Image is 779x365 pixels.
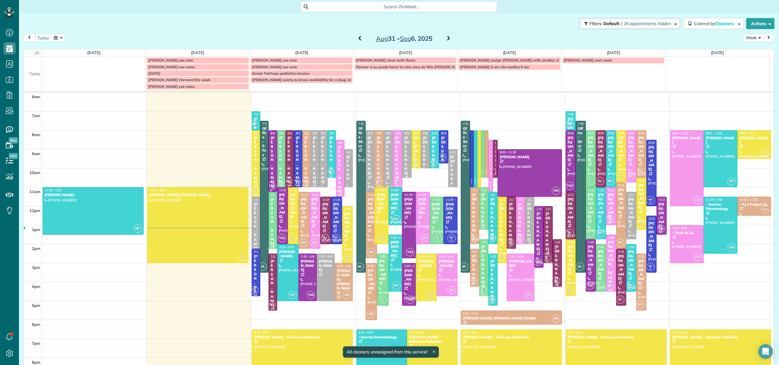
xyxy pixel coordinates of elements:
span: RR [761,206,769,214]
div: [PERSON_NAME] [395,136,400,175]
span: 11:00 - 2:00 [472,188,489,192]
span: 11:30 - 2:00 [518,198,535,202]
div: Win [PERSON_NAME] [413,136,419,184]
span: RR [301,177,309,185]
small: 2 [479,223,486,229]
span: 11:30 - 2:00 [446,198,462,202]
span: 8:00 - 10:30 [330,131,346,135]
span: YM [406,248,414,256]
div: [PERSON_NAME] [418,197,428,215]
span: 1:00 - 3:00 [672,226,687,230]
div: [PERSON_NAME] - The Verandas [567,117,574,174]
div: [PERSON_NAME] [618,188,624,214]
div: [PERSON_NAME] [390,193,401,210]
div: - Tooth & Co. [672,231,702,235]
span: 12:30 - 3:30 [649,217,665,221]
span: 12:00 - 3:00 [546,207,562,211]
span: 8:00 - 11:00 [395,131,412,135]
div: [PERSON_NAME] [304,136,309,184]
span: 9:00 - 11:00 [347,150,363,154]
a: [DATE] [711,50,724,55]
span: IV [506,239,514,247]
a: [DATE] [295,50,308,55]
div: [PERSON_NAME] [479,136,480,193]
span: IV [566,229,574,237]
span: 10:30 - 1:15 [638,179,655,183]
span: KM [638,221,642,225]
span: 11:00 - 1:30 [45,188,61,192]
span: 9:00 - 11:00 [450,150,467,154]
span: 1:45 - 4:15 [555,240,570,244]
button: Colored byCleaners [683,18,744,29]
a: [DATE] [607,50,620,55]
span: [PERSON_NAME] Harvard this week [148,77,210,82]
div: [PERSON_NAME] [254,254,258,303]
span: 1:30 - 4:30 [608,236,623,240]
button: Filters: Default | 26 appointments hidden [579,18,680,29]
span: RP [606,177,614,185]
div: [PERSON_NAME] [44,193,142,197]
div: [PERSON_NAME] [472,193,477,232]
div: [PERSON_NAME] [390,240,401,258]
span: RR [469,234,477,242]
small: 2 [586,181,594,186]
span: 7:00 - 8:00 [254,112,269,116]
span: IC [589,179,591,182]
span: KR [295,179,298,182]
span: OP [515,234,523,242]
span: 8:00 - 10:45 [628,131,645,135]
a: [DATE] [191,50,204,55]
div: [PERSON_NAME] - [GEOGRAPHIC_DATA] [450,155,456,247]
span: [PERSON_NAME] next week [564,58,612,62]
div: [PERSON_NAME] [588,193,594,219]
button: prev [24,34,35,42]
span: KR [649,198,652,201]
div: [PERSON_NAME] [648,145,655,172]
span: 11:30 - 2:00 [527,198,544,202]
span: 8:30 - 12:00 [649,141,665,145]
div: [PERSON_NAME] [279,250,297,259]
span: 12:00 - 3:00 [344,207,361,211]
div: [PERSON_NAME] [346,155,351,203]
div: [PERSON_NAME] [423,136,428,175]
div: [PERSON_NAME] [567,197,574,224]
div: [PERSON_NAME] [481,245,487,284]
div: [PERSON_NAME] [376,193,386,210]
div: [PERSON_NAME]-[PERSON_NAME] [149,193,246,197]
span: 8:30 - 11:30 [338,141,355,145]
span: OP [420,234,428,242]
div: [PERSON_NAME] [567,245,574,271]
span: 8:00 - 9:45 [441,131,456,135]
span: 11:00 - 1:15 [481,188,498,192]
span: 11:00 - 2:00 [279,188,296,192]
small: 3 [637,223,644,229]
div: [PERSON_NAME] [588,245,594,271]
div: [PERSON_NAME] - DDN Renovations LLC [321,136,326,237]
span: [PERSON_NAME] assign [PERSON_NAME] with another cleaner [460,58,568,62]
span: KM [381,236,385,239]
a: [DATE] [87,50,100,55]
div: [PERSON_NAME] [555,245,560,284]
span: 8:30 - 10:30 [495,141,512,145]
span: 11:30 - 2:15 [254,198,270,202]
button: Actions [746,18,774,29]
div: [PERSON_NAME] [608,136,614,162]
span: 9:00 - 11:30 [500,150,516,154]
span: IV [543,253,551,261]
span: 11:00 - 2:00 [290,188,307,192]
div: [PERSON_NAME] [490,145,491,203]
span: 8:00 - 10:30 [638,131,655,135]
span: 8:00 - 9:30 [739,131,754,135]
span: 11:15 - 2:00 [491,193,507,197]
span: RR [616,239,624,247]
span: KR [450,236,453,239]
span: 11:00 - 1:00 [391,188,407,192]
small: 2 [448,237,455,243]
div: [PERSON_NAME] [367,136,373,175]
div: [PERSON_NAME] [490,197,496,237]
div: [PERSON_NAME] [536,212,542,251]
span: OP [392,177,401,185]
span: 7:00 - 8:00 [568,112,582,116]
span: RP [566,120,574,128]
div: [PERSON_NAME] [518,202,523,242]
